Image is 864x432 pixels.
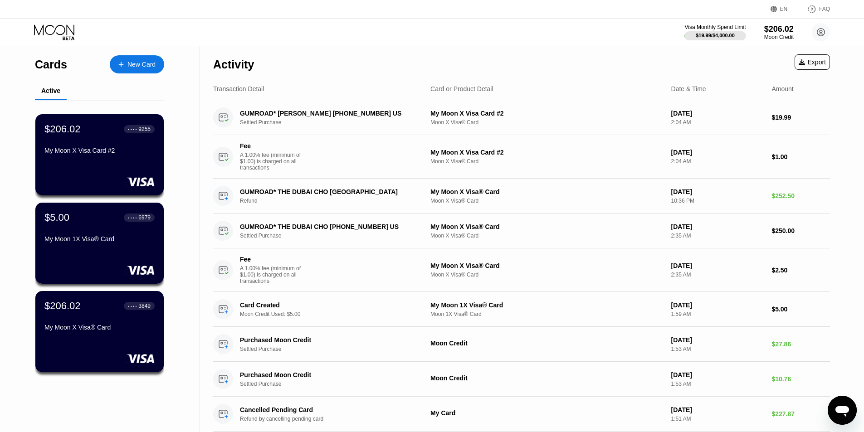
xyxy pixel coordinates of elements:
[671,416,765,422] div: 1:51 AM
[671,198,765,204] div: 10:36 PM
[213,292,830,327] div: Card CreatedMoon Credit Used: $5.00My Moon 1X Visa® CardMoon 1X Visa® Card[DATE]1:59 AM$5.00
[240,416,429,422] div: Refund by cancelling pending card
[671,119,765,126] div: 2:04 AM
[671,85,706,92] div: Date & Time
[671,110,765,117] div: [DATE]
[819,6,830,12] div: FAQ
[430,223,664,230] div: My Moon X Visa® Card
[240,265,308,284] div: A 1.00% fee (minimum of $1.00) is charged on all transactions
[430,119,664,126] div: Moon X Visa® Card
[127,61,156,68] div: New Card
[764,34,794,40] div: Moon Credit
[213,214,830,248] div: GUMROAD* THE DUBAI CHO [PHONE_NUMBER] USSettled PurchaseMy Moon X Visa® CardMoon X Visa® Card[DAT...
[35,114,164,195] div: $206.02● ● ● ●9255My Moon X Visa Card #2
[240,256,303,263] div: Fee
[671,381,765,387] div: 1:53 AM
[213,397,830,432] div: Cancelled Pending CardRefund by cancelling pending cardMy Card[DATE]1:51 AM$227.87
[671,223,765,230] div: [DATE]
[430,409,664,417] div: My Card
[128,216,137,219] div: ● ● ● ●
[771,153,830,160] div: $1.00
[430,301,664,309] div: My Moon 1X Visa® Card
[240,142,303,150] div: Fee
[771,192,830,199] div: $252.50
[240,233,429,239] div: Settled Purchase
[240,198,429,204] div: Refund
[430,340,664,347] div: Moon Credit
[128,128,137,131] div: ● ● ● ●
[671,301,765,309] div: [DATE]
[41,87,60,94] div: Active
[696,33,735,38] div: $19.99 / $4,000.00
[138,303,151,309] div: 3849
[213,100,830,135] div: GUMROAD* [PERSON_NAME] [PHONE_NUMBER] USSettled PurchaseMy Moon X Visa Card #2Moon X Visa® Card[D...
[828,396,857,425] iframe: Button to launch messaging window
[240,346,429,352] div: Settled Purchase
[44,300,81,312] div: $206.02
[430,198,664,204] div: Moon X Visa® Card
[35,58,67,71] div: Cards
[213,248,830,292] div: FeeA 1.00% fee (minimum of $1.00) is charged on all transactionsMy Moon X Visa® CardMoon X Visa® ...
[240,223,416,230] div: GUMROAD* THE DUBAI CHO [PHONE_NUMBER] US
[44,324,155,331] div: My Moon X Visa® Card
[771,340,830,348] div: $27.86
[671,233,765,239] div: 2:35 AM
[430,110,664,117] div: My Moon X Visa Card #2
[240,406,416,413] div: Cancelled Pending Card
[671,336,765,344] div: [DATE]
[764,24,794,40] div: $206.02Moon Credit
[764,24,794,34] div: $206.02
[684,24,746,30] div: Visa Monthly Spend Limit
[240,119,429,126] div: Settled Purchase
[430,262,664,269] div: My Moon X Visa® Card
[44,212,69,223] div: $5.00
[138,126,151,132] div: 9255
[240,381,429,387] div: Settled Purchase
[430,374,664,382] div: Moon Credit
[771,306,830,313] div: $5.00
[771,227,830,234] div: $250.00
[771,410,830,417] div: $227.87
[240,188,416,195] div: GUMROAD* THE DUBAI CHO [GEOGRAPHIC_DATA]
[671,371,765,379] div: [DATE]
[240,152,308,171] div: A 1.00% fee (minimum of $1.00) is charged on all transactions
[771,375,830,383] div: $10.76
[771,114,830,121] div: $19.99
[671,149,765,156] div: [DATE]
[35,203,164,284] div: $5.00● ● ● ●6979My Moon 1X Visa® Card
[213,135,830,179] div: FeeA 1.00% fee (minimum of $1.00) is charged on all transactionsMy Moon X Visa Card #2Moon X Visa...
[138,214,151,221] div: 6979
[430,272,664,278] div: Moon X Visa® Card
[771,85,793,92] div: Amount
[44,147,155,154] div: My Moon X Visa Card #2
[430,149,664,156] div: My Moon X Visa Card #2
[671,158,765,165] div: 2:04 AM
[430,311,664,317] div: Moon 1X Visa® Card
[430,233,664,239] div: Moon X Visa® Card
[771,267,830,274] div: $2.50
[430,85,493,92] div: Card or Product Detail
[35,291,164,372] div: $206.02● ● ● ●3849My Moon X Visa® Card
[240,110,416,117] div: GUMROAD* [PERSON_NAME] [PHONE_NUMBER] US
[799,58,826,66] div: Export
[213,327,830,362] div: Purchased Moon CreditSettled PurchaseMoon Credit[DATE]1:53 AM$27.86
[671,262,765,269] div: [DATE]
[671,406,765,413] div: [DATE]
[780,6,788,12] div: EN
[213,179,830,214] div: GUMROAD* THE DUBAI CHO [GEOGRAPHIC_DATA]RefundMy Moon X Visa® CardMoon X Visa® Card[DATE]10:36 PM...
[798,5,830,14] div: FAQ
[671,311,765,317] div: 1:59 AM
[128,305,137,307] div: ● ● ● ●
[240,336,416,344] div: Purchased Moon Credit
[430,188,664,195] div: My Moon X Visa® Card
[240,301,416,309] div: Card Created
[430,158,664,165] div: Moon X Visa® Card
[684,24,746,40] div: Visa Monthly Spend Limit$19.99/$4,000.00
[44,123,81,135] div: $206.02
[213,362,830,397] div: Purchased Moon CreditSettled PurchaseMoon Credit[DATE]1:53 AM$10.76
[671,346,765,352] div: 1:53 AM
[671,188,765,195] div: [DATE]
[240,311,429,317] div: Moon Credit Used: $5.00
[110,55,164,73] div: New Card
